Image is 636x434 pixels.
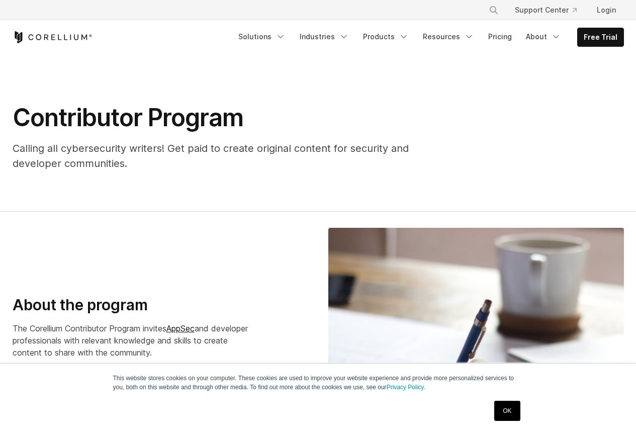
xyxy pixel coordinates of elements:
div: Navigation Menu [232,28,624,47]
a: Login [589,1,624,19]
div: Navigation Menu [477,1,624,19]
h3: About the program [13,296,258,315]
a: Corellium Home [13,31,93,43]
a: Resources [417,28,480,46]
a: Privacy Policy. [387,384,425,391]
a: Industries [294,28,355,46]
a: AppSec [166,323,195,333]
h1: Contributor Program [13,103,437,133]
p: The Corellium Contributor Program invites and developer professionals with relevant knowledge and... [13,322,258,359]
button: Search [485,1,503,19]
a: Solutions [232,28,292,46]
p: Calling all cybersecurity writers! Get paid to create original content for security and developer... [13,141,437,171]
a: Free Trial [578,28,623,46]
a: Products [357,28,415,46]
p: This website stores cookies on your computer. These cookies are used to improve your website expe... [113,374,523,392]
a: OK [494,401,520,421]
a: Support Center [507,1,585,19]
a: About [520,28,567,46]
a: Pricing [482,28,518,46]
